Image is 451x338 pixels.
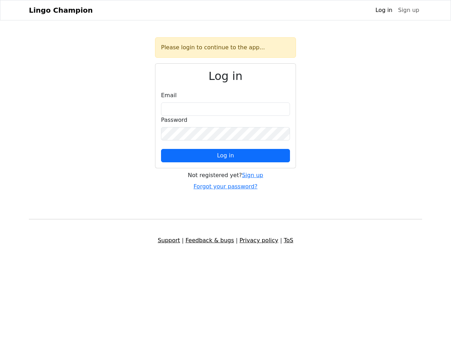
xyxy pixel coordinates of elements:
span: Log in [217,152,234,159]
h2: Log in [161,69,290,83]
a: ToS [284,237,293,244]
div: Please login to continue to the app... [155,37,296,58]
a: Sign up [242,172,263,179]
div: | | | [25,236,426,245]
a: Privacy policy [240,237,278,244]
a: Support [158,237,180,244]
a: Feedback & bugs [185,237,234,244]
a: Lingo Champion [29,3,93,17]
button: Log in [161,149,290,162]
label: Password [161,116,187,124]
a: Forgot your password? [193,183,258,190]
label: Email [161,91,177,100]
div: Not registered yet? [155,171,296,180]
a: Sign up [395,3,422,17]
a: Log in [372,3,395,17]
